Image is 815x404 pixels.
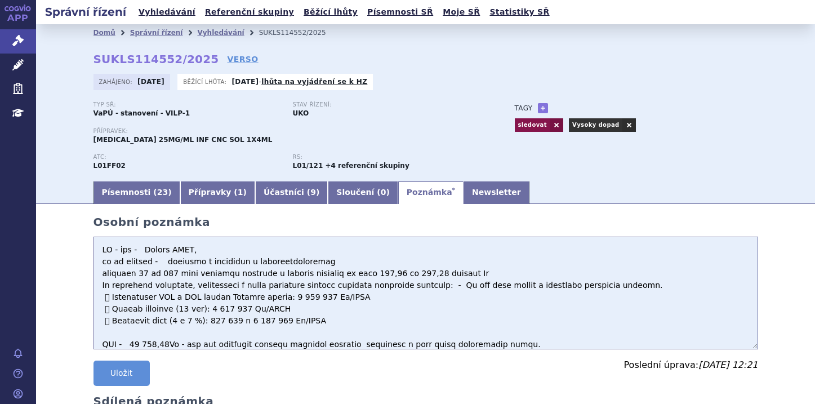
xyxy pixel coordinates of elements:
[183,77,229,86] span: Běžící lhůta:
[202,5,297,20] a: Referenční skupiny
[99,77,135,86] span: Zahájeno:
[93,215,758,229] h2: Osobní poznámka
[197,29,244,37] a: Vyhledávání
[130,29,183,37] a: Správní řízení
[36,4,135,20] h2: Správní řízení
[227,54,258,65] a: VERSO
[157,188,168,197] span: 23
[538,103,548,113] a: +
[464,181,529,204] a: Newsletter
[293,154,481,161] p: RS:
[381,188,386,197] span: 0
[624,361,758,370] p: Poslední úprava:
[398,181,464,204] a: Poznámka*
[515,101,533,115] h3: Tagy
[93,52,219,66] strong: SUKLS114552/2025
[261,78,367,86] a: lhůta na vyjádření se k HZ
[137,78,164,86] strong: [DATE]
[180,181,255,204] a: Přípravky (1)
[93,237,758,349] textarea: VILP, vlozeno i v OT, mame S a mame Lim Indikace - Nově diagnostikovaný lokálně pokročilý karcino...
[93,154,282,161] p: ATC:
[93,29,115,37] a: Domů
[293,101,481,108] p: Stav řízení:
[328,181,398,204] a: Sloučení (0)
[93,162,126,170] strong: PEMBROLIZUMAB
[486,5,553,20] a: Statistiky SŘ
[238,188,243,197] span: 1
[93,136,273,144] span: [MEDICAL_DATA] 25MG/ML INF CNC SOL 1X4ML
[259,24,341,41] li: SUKLS114552/2025
[515,118,550,132] a: sledovat
[325,162,409,170] strong: +4 referenční skupiny
[293,109,309,117] strong: UKO
[569,118,622,132] a: Vysoky dopad
[93,109,190,117] strong: VaPÚ - stanovení - VILP-1
[93,361,150,386] button: Uložit
[310,188,316,197] span: 9
[255,181,328,204] a: Účastníci (9)
[300,5,361,20] a: Běžící lhůty
[135,5,199,20] a: Vyhledávání
[93,101,282,108] p: Typ SŘ:
[698,359,758,370] span: [DATE] 12:21
[364,5,437,20] a: Písemnosti SŘ
[231,78,259,86] strong: [DATE]
[293,162,323,170] strong: pembrolizumab
[439,5,483,20] a: Moje SŘ
[93,181,180,204] a: Písemnosti (23)
[93,128,492,135] p: Přípravek:
[231,77,367,86] p: -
